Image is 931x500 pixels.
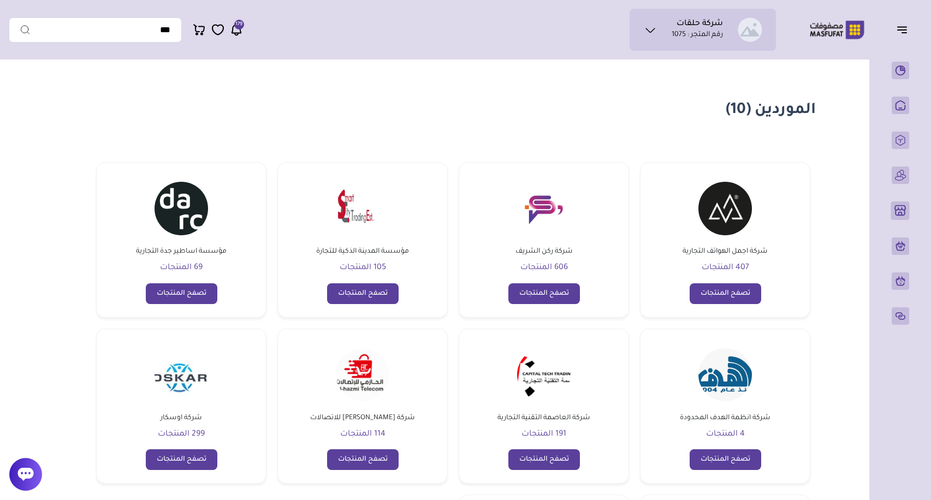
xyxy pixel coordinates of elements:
[513,246,575,258] span: شركة ركن الشريف
[308,412,417,424] span: شركة [PERSON_NAME] للاتصالات
[672,30,723,41] p: رقم المتجر : 1075
[155,182,208,235] img: مؤسسة اساطير جدة التجارية
[146,449,217,470] a: تصفح المنتجات
[678,342,773,441] a: شركة انظمة الهدف المحدودة شركة انظمة الهدف المحدودة 4 المنتجات
[680,176,770,275] a: شركة اجمل الهواتف التجارية شركة اجمل الهواتف التجارية 407 المنتجات
[336,348,389,402] img: شركة الحازمى للاتصالات
[314,176,411,275] a: مؤسسة المدينة الذكية للتجارة مؤسسة المدينة الذكية للتجارة 105 المنتجات
[308,342,417,441] a: شركة الحازمى للاتصالات شركة [PERSON_NAME] للاتصالات 114 المنتجات
[690,283,761,304] a: تصفح المنتجات
[802,19,872,40] img: Logo
[738,17,762,42] img: شركة حلقات
[160,264,203,272] span: 69 المنتجات
[158,412,204,424] span: شركة اوسكار
[706,430,745,439] span: 4 المنتجات
[235,20,242,29] span: 179
[517,348,571,402] img: شركة العاصمة التقنية التجارية
[134,176,229,275] a: مؤسسة اساطير جدة التجارية مؤسسة اساطير جدة التجارية 69 المنتجات
[521,430,566,439] span: 191 المنتجات
[230,23,243,37] a: 179
[340,264,386,272] span: 105 المنتجات
[134,246,229,258] span: مؤسسة اساطير جدة التجارية
[698,182,752,235] img: شركة اجمل الهواتف التجارية
[508,449,580,470] a: تصفح المنتجات
[327,283,399,304] a: تصفح المنتجات
[495,412,592,424] span: شركة العاصمة التقنية التجارية
[495,342,592,441] a: شركة العاصمة التقنية التجارية شركة العاصمة التقنية التجارية 191 المنتجات
[155,348,208,402] img: شركة اوسكار
[517,182,571,235] img: شركة ركن الشريف
[678,412,773,424] span: شركة انظمة الهدف المحدودة
[158,430,205,439] span: 299 المنتجات
[702,264,749,272] span: 407 المنتجات
[690,449,761,470] a: تصفح المنتجات
[508,283,580,304] a: تصفح المنتجات
[698,348,752,402] img: شركة انظمة الهدف المحدودة
[520,264,568,272] span: 606 المنتجات
[511,176,577,275] a: شركة ركن الشريف شركة ركن الشريف 606 المنتجات
[314,246,411,258] span: مؤسسة المدينة الذكية للتجارة
[340,430,386,439] span: 114 المنتجات
[146,283,217,304] a: تصفح المنتجات
[149,342,214,441] a: شركة اوسكار شركة اوسكار 299 المنتجات
[680,246,770,258] span: شركة اجمل الهواتف التجارية
[327,449,399,470] a: تصفح المنتجات
[726,101,816,121] h1: الموردين (10)
[677,19,723,30] h1: شركة حلقات
[336,182,389,235] img: مؤسسة المدينة الذكية للتجارة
